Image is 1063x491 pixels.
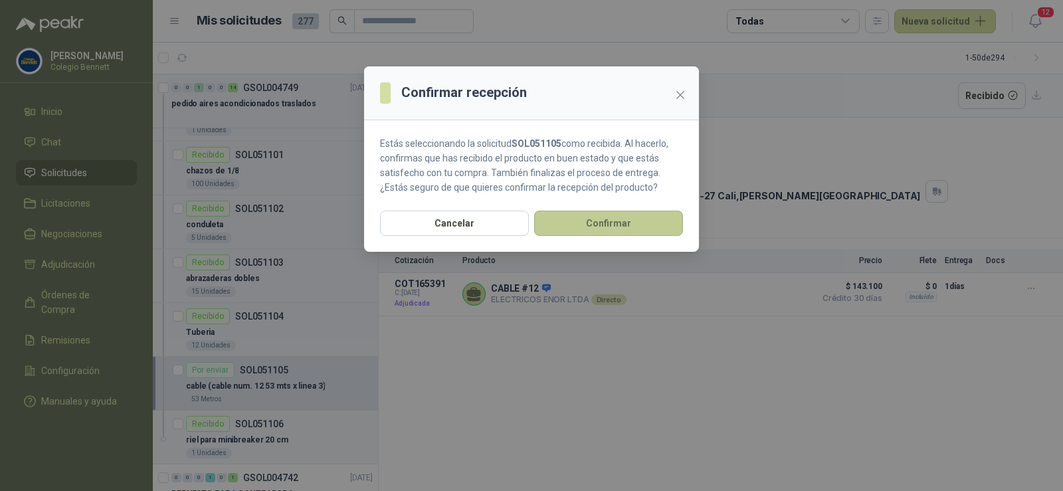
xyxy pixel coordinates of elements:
[670,84,691,106] button: Close
[675,90,686,100] span: close
[534,211,683,236] button: Confirmar
[380,211,529,236] button: Cancelar
[380,136,683,195] p: Estás seleccionando la solicitud como recibida. Al hacerlo, confirmas que has recibido el product...
[401,82,527,103] h3: Confirmar recepción
[512,138,561,149] strong: SOL051105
